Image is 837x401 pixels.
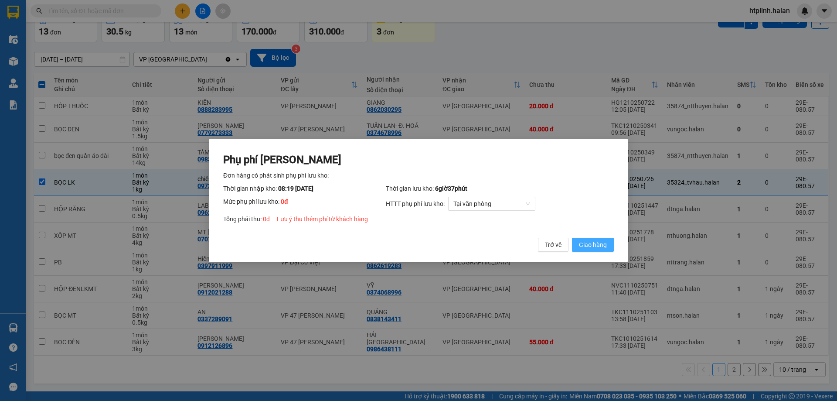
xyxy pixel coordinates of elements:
span: 0 đ [281,198,288,205]
div: Thời gian nhập kho: [223,184,386,193]
img: logo.jpg [11,11,76,55]
div: Mức phụ phí lưu kho: [223,197,386,211]
div: HTTT phụ phí lưu kho: [386,197,614,211]
span: Giao hàng [579,240,607,250]
div: Đơn hàng có phát sinh phụ phí lưu kho: [223,171,614,180]
span: Lưu ý thu thêm phí từ khách hàng [277,216,368,223]
button: Trở về [538,238,568,252]
span: 6 giờ 37 phút [435,185,467,192]
div: Tổng phải thu: [223,214,614,224]
span: Trở về [545,240,561,250]
span: Tại văn phòng [453,197,530,210]
span: 08:19 [DATE] [278,185,313,192]
span: 0 đ [263,216,270,223]
li: 271 - [PERSON_NAME] - [GEOGRAPHIC_DATA] - [GEOGRAPHIC_DATA] [82,21,364,32]
b: GỬI : VP [GEOGRAPHIC_DATA] [11,59,130,89]
button: Giao hàng [572,238,614,252]
div: Thời gian lưu kho: [386,184,614,193]
span: Phụ phí [PERSON_NAME] [223,154,341,166]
